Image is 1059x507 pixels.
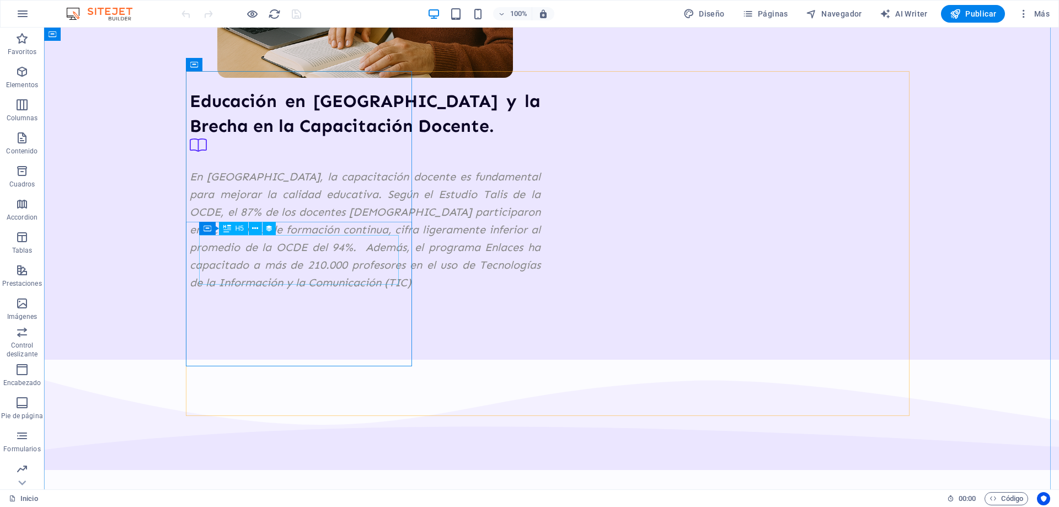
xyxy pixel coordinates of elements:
[3,445,40,453] p: Formularios
[742,8,788,19] span: Páginas
[679,5,729,23] div: Diseño (Ctrl+Alt+Y)
[7,213,38,222] p: Accordion
[1,412,42,420] p: Pie de página
[880,8,928,19] span: AI Writer
[1018,8,1050,19] span: Más
[538,9,548,19] i: Al redimensionar, ajustar el nivel de zoom automáticamente para ajustarse al dispositivo elegido.
[268,7,281,20] button: reload
[801,5,867,23] button: Navegador
[7,114,38,122] p: Columnas
[950,8,997,19] span: Publicar
[875,5,932,23] button: AI Writer
[985,492,1028,505] button: Código
[3,378,41,387] p: Encabezado
[806,8,862,19] span: Navegador
[947,492,976,505] h6: Tiempo de la sesión
[679,5,729,23] button: Diseño
[236,225,244,232] span: H5
[2,279,41,288] p: Prestaciones
[738,5,793,23] button: Páginas
[9,492,38,505] a: Haz clic para cancelar la selección y doble clic para abrir páginas
[990,492,1023,505] span: Código
[1014,5,1054,23] button: Más
[9,180,35,189] p: Cuadros
[7,312,37,321] p: Imágenes
[493,7,532,20] button: 100%
[8,47,36,56] p: Favoritos
[959,492,976,505] span: 00 00
[6,81,38,89] p: Elementos
[63,7,146,20] img: Editor Logo
[683,8,725,19] span: Diseño
[268,8,281,20] i: Volver a cargar página
[6,147,38,156] p: Contenido
[966,494,968,503] span: :
[12,246,33,255] p: Tablas
[510,7,527,20] h6: 100%
[941,5,1005,23] button: Publicar
[245,7,259,20] button: Haz clic para salir del modo de previsualización y seguir editando
[1037,492,1050,505] button: Usercentrics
